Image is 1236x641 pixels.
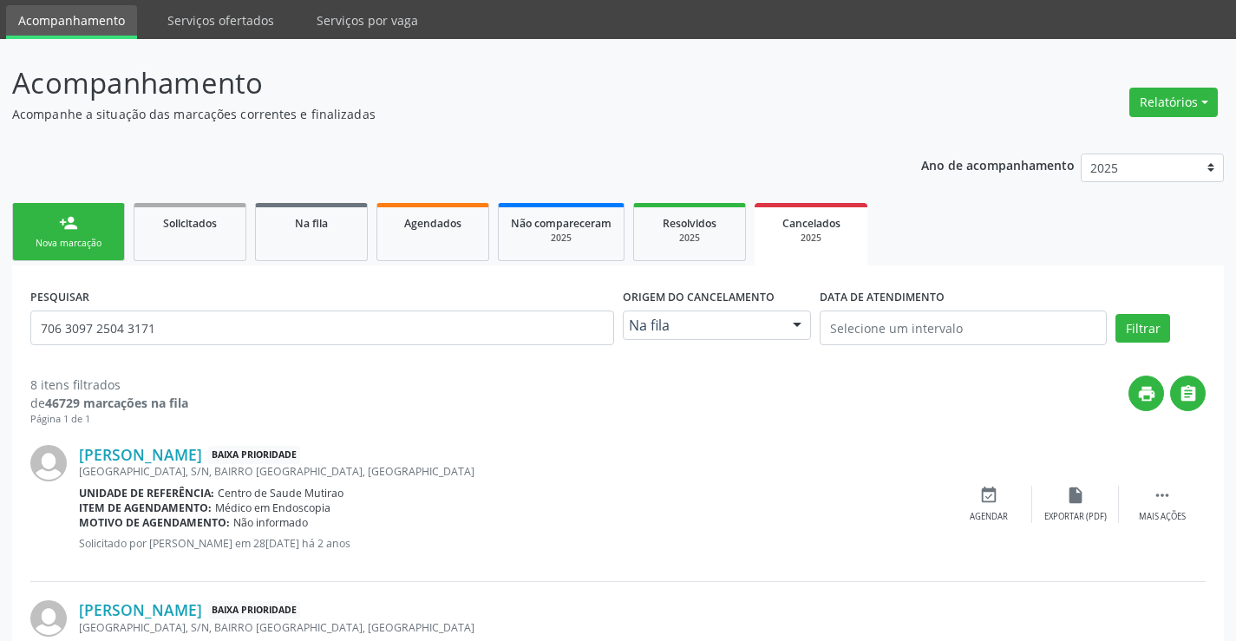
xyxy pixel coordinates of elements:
button: print [1128,376,1164,411]
a: [PERSON_NAME] [79,445,202,464]
a: [PERSON_NAME] [79,600,202,619]
span: Na fila [295,216,328,231]
strong: 46729 marcações na fila [45,395,188,411]
span: Não informado [233,515,308,530]
span: Agendados [404,216,461,231]
a: Acompanhamento [6,5,137,39]
div: [GEOGRAPHIC_DATA], S/N, BAIRRO [GEOGRAPHIC_DATA], [GEOGRAPHIC_DATA] [79,464,945,479]
b: Motivo de agendamento: [79,515,230,530]
button: Relatórios [1129,88,1218,117]
button:  [1170,376,1206,411]
span: Baixa Prioridade [208,601,300,619]
div: Nova marcação [25,237,112,250]
label: PESQUISAR [30,284,89,311]
p: Acompanhamento [12,62,860,105]
p: Solicitado por [PERSON_NAME] em 28[DATE] há 2 anos [79,536,945,551]
div: 2025 [646,232,733,245]
span: Não compareceram [511,216,611,231]
div: person_add [59,213,78,232]
div: Exportar (PDF) [1044,511,1107,523]
p: Ano de acompanhamento [921,154,1075,175]
div: de [30,394,188,412]
span: Na fila [629,317,776,334]
div: Agendar [970,511,1008,523]
i: print [1137,384,1156,403]
div: Página 1 de 1 [30,412,188,427]
span: Cancelados [782,216,840,231]
i:  [1179,384,1198,403]
input: Selecione um intervalo [820,311,1107,345]
i:  [1153,486,1172,505]
a: Serviços ofertados [155,5,286,36]
span: Resolvidos [663,216,716,231]
span: Centro de Saude Mutirao [218,486,343,500]
span: Médico em Endoscopia [215,500,330,515]
span: Solicitados [163,216,217,231]
label: Origem do cancelamento [623,284,775,311]
input: Nome, CNS [30,311,614,345]
b: Unidade de referência: [79,486,214,500]
div: [GEOGRAPHIC_DATA], S/N, BAIRRO [GEOGRAPHIC_DATA], [GEOGRAPHIC_DATA] [79,620,945,635]
div: Mais ações [1139,511,1186,523]
button: Filtrar [1115,314,1170,343]
i: event_available [979,486,998,505]
img: img [30,445,67,481]
div: 2025 [767,232,855,245]
label: DATA DE ATENDIMENTO [820,284,945,311]
div: 2025 [511,232,611,245]
i: insert_drive_file [1066,486,1085,505]
b: Item de agendamento: [79,500,212,515]
p: Acompanhe a situação das marcações correntes e finalizadas [12,105,860,123]
span: Baixa Prioridade [208,446,300,464]
div: 8 itens filtrados [30,376,188,394]
a: Serviços por vaga [304,5,430,36]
